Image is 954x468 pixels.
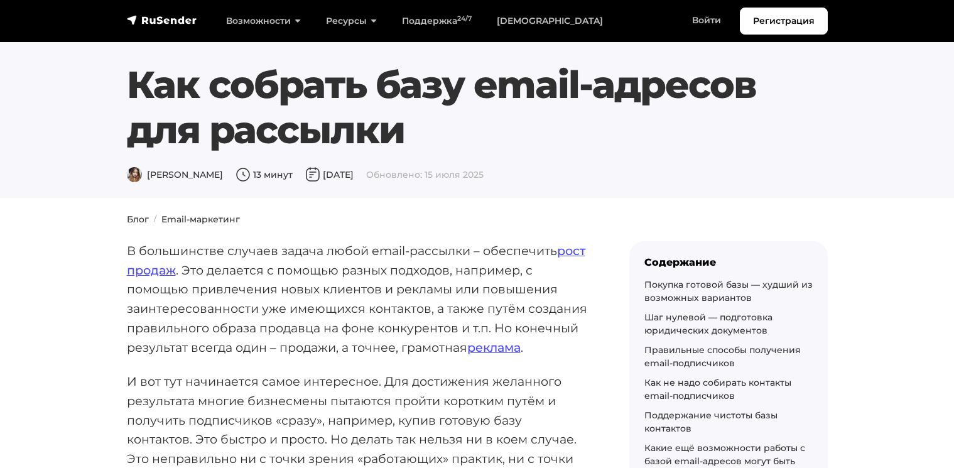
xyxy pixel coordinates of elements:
a: Регистрация [740,8,828,35]
img: Время чтения [236,167,251,182]
img: Дата публикации [305,167,320,182]
p: В большинстве случаев задача любой email-рассылки – обеспечить . Это делается с помощью разных по... [127,241,589,357]
a: рост продаж [127,243,585,278]
a: Правильные способы получения email-подписчиков [644,344,801,369]
a: Шаг нулевой — подготовка юридических документов [644,312,772,336]
h1: Как собрать базу email-адресов для рассылки [127,62,768,153]
div: Содержание [644,256,813,268]
span: [PERSON_NAME] [127,169,223,180]
a: Поддержание чистоты базы контактов [644,410,778,434]
a: [DEMOGRAPHIC_DATA] [484,8,615,34]
a: Поддержка24/7 [389,8,484,34]
a: Возможности [214,8,313,34]
img: RuSender [127,14,197,26]
a: Войти [680,8,734,33]
a: Покупка готовой базы — худший из возможных вариантов [644,279,813,303]
nav: breadcrumb [119,213,835,226]
span: Обновлено: 15 июля 2025 [366,169,484,180]
a: Блог [127,214,149,225]
a: Как не надо собирать контакты email-подписчиков [644,377,791,401]
a: Какие ещё возможности работы с базой email-адресов могут быть [644,442,805,467]
a: Ресурсы [313,8,389,34]
span: [DATE] [305,169,354,180]
span: 13 минут [236,169,293,180]
li: Email-маркетинг [149,213,240,226]
a: реклама [467,340,521,355]
sup: 24/7 [457,14,472,23]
